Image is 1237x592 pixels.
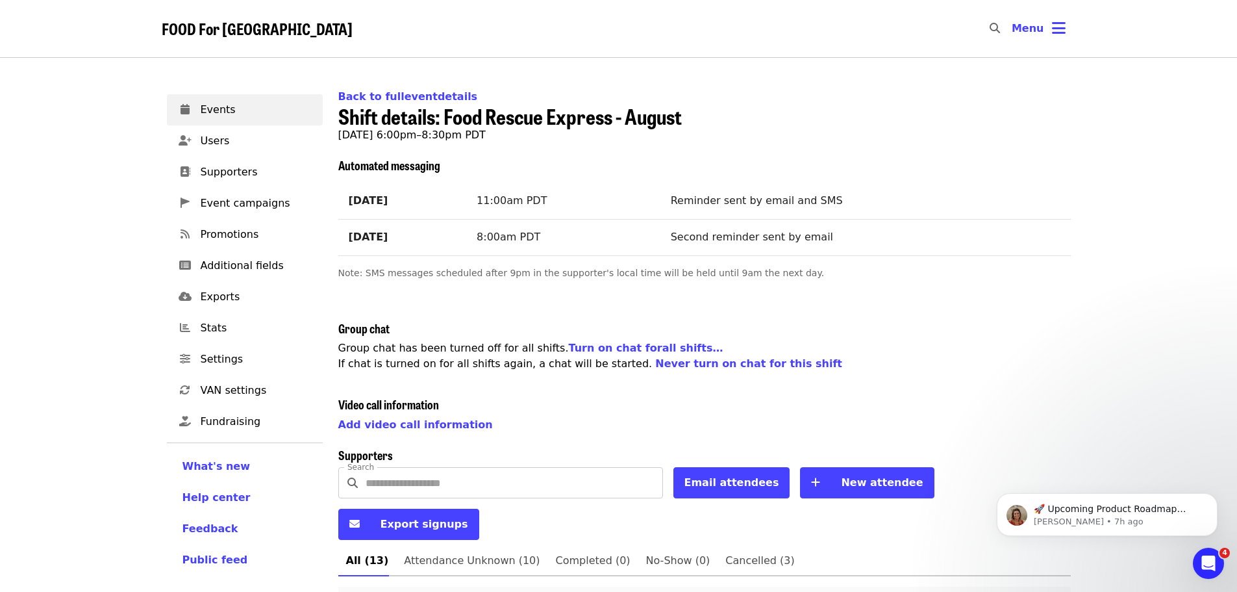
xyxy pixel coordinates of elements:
[182,490,307,506] a: Help center
[800,467,934,498] button: New attendee
[180,166,190,178] i: address-book icon
[201,289,312,305] span: Exports
[338,127,1071,143] p: [DATE] 6:00pm–8:30pm PDT
[167,406,323,437] a: Fundraising
[404,552,540,570] span: Attendance Unknown (10)
[201,383,312,398] span: VAN settings
[811,476,820,489] i: plus icon
[338,396,439,413] span: Video call information
[1001,13,1076,44] button: Toggle account menu
[201,414,312,430] span: Fundraising
[201,164,312,180] span: Supporters
[338,509,479,540] button: Export signups
[180,353,190,365] i: sliders-h icon
[201,258,312,274] span: Additional fields
[338,320,390,337] span: Group chat
[569,342,723,354] a: Turn on chat forall shifts…
[181,197,190,209] i: pennant icon
[349,231,388,243] strong: [DATE]
[366,467,663,498] input: Search
[167,375,323,406] a: VAN settings
[201,320,312,336] span: Stats
[167,313,323,344] a: Stats
[167,281,323,313] a: Exports
[167,94,323,125] a: Events
[1193,548,1224,579] iframe: Intercom live chat
[167,219,323,250] a: Promotions
[201,133,312,149] span: Users
[201,227,312,242] span: Promotions
[477,194,547,207] span: 11:00am PDT
[725,552,794,570] span: Cancelled (3)
[556,552,631,570] span: Completed (0)
[179,259,191,272] i: list-alt icon
[1219,548,1230,558] span: 4
[162,17,353,40] span: FOOD For [GEOGRAPHIC_DATA]
[180,322,190,334] i: chart-bar icon
[548,545,638,576] a: Completed (0)
[346,552,389,570] span: All (13)
[179,290,192,303] i: cloud-download icon
[182,554,248,566] span: Public feed
[179,135,192,147] i: user-plus icon
[167,188,323,219] a: Event campaigns
[638,545,718,576] a: No-Show (0)
[660,183,1071,219] td: Reminder sent by email and SMS
[182,491,251,504] span: Help center
[338,268,825,278] span: Note: SMS messages scheduled after 9pm in the supporter's local time will be held until 9am the n...
[349,194,388,207] strong: [DATE]
[655,356,842,372] button: Never turn on chat for this shift
[1012,22,1044,34] span: Menu
[167,157,323,188] a: Supporters
[167,250,323,281] a: Additional fields
[182,460,251,472] span: What's new
[990,22,1000,34] i: search icon
[182,459,307,474] a: What's new
[181,228,190,240] i: rss icon
[179,415,191,428] i: hand-holding-heart icon
[673,467,790,498] button: Email attendees
[646,552,710,570] span: No-Show (0)
[338,446,393,463] span: Supporters
[162,19,353,38] a: FOOD For [GEOGRAPHIC_DATA]
[338,90,478,103] a: Back to fulleventdetails
[338,418,493,431] a: Add video call information
[396,545,547,576] a: Attendance Unknown (10)
[182,552,307,568] a: Public feed
[841,476,923,489] span: New attendee
[338,342,843,370] span: Group chat has been turned off for all shifts . If chat is turned on for all shifts again, a chat...
[338,101,682,131] span: Shift details: Food Rescue Express - August
[977,466,1237,557] iframe: Intercom notifications message
[718,545,802,576] a: Cancelled (3)
[338,157,440,174] span: Automated messaging
[181,103,190,116] i: calendar icon
[477,231,540,243] span: 8:00am PDT
[201,196,312,211] span: Event campaigns
[1008,13,1018,44] input: Search
[201,102,312,118] span: Events
[349,518,360,530] i: envelope icon
[347,463,374,471] label: Search
[180,384,190,396] i: sync icon
[660,219,1071,255] td: Second reminder sent by email
[167,125,323,157] a: Users
[684,476,779,489] span: Email attendees
[201,352,312,367] span: Settings
[381,518,468,530] span: Export signups
[167,344,323,375] a: Settings
[347,477,358,489] i: search icon
[182,521,238,537] button: Feedback
[1052,19,1066,38] i: bars icon
[338,545,397,576] a: All (13)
